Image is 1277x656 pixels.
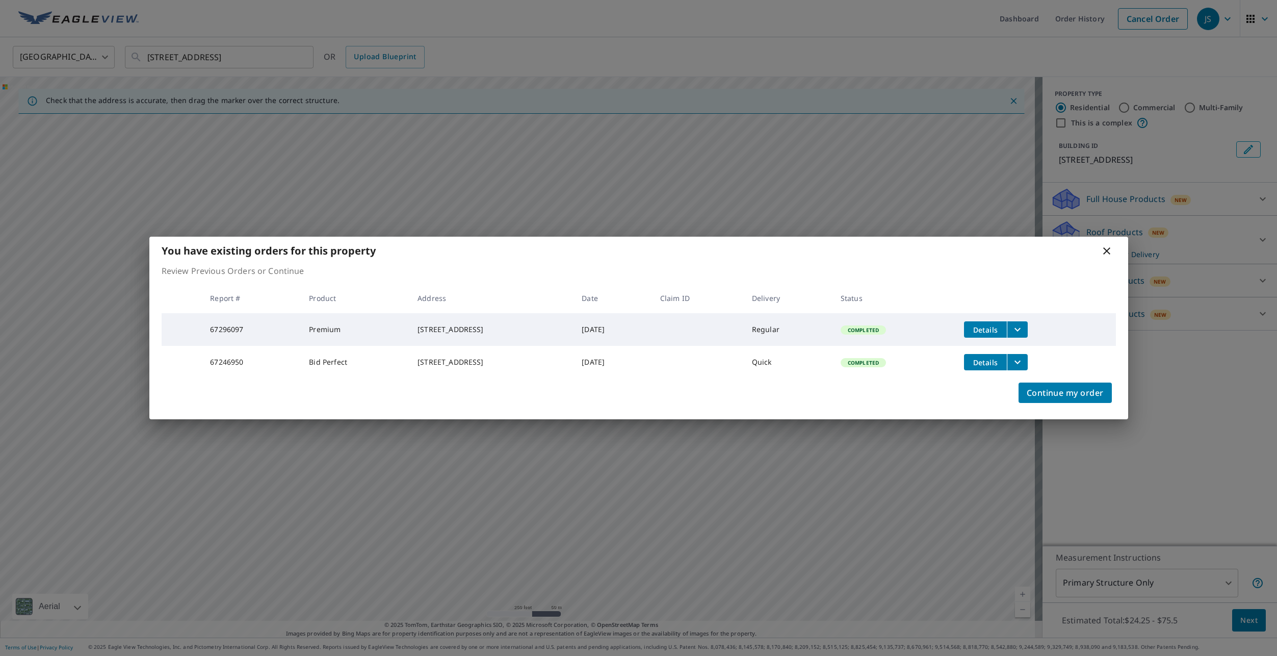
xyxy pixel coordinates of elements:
td: Regular [744,313,832,346]
button: filesDropdownBtn-67296097 [1007,321,1028,338]
td: 67246950 [202,346,301,379]
button: detailsBtn-67296097 [964,321,1007,338]
th: Status [832,283,956,313]
span: Details [970,358,1001,367]
button: filesDropdownBtn-67246950 [1007,354,1028,370]
span: Details [970,325,1001,335]
th: Address [409,283,574,313]
th: Product [301,283,409,313]
th: Claim ID [652,283,744,313]
th: Delivery [744,283,832,313]
td: Quick [744,346,832,379]
div: [STREET_ADDRESS] [418,324,565,335]
span: Completed [842,359,885,366]
th: Date [574,283,651,313]
td: Premium [301,313,409,346]
td: [DATE] [574,313,651,346]
td: [DATE] [574,346,651,379]
div: [STREET_ADDRESS] [418,357,565,367]
p: Review Previous Orders or Continue [162,265,1116,277]
th: Report # [202,283,301,313]
button: Continue my order [1019,383,1112,403]
b: You have existing orders for this property [162,244,376,258]
span: Completed [842,326,885,334]
span: Continue my order [1027,386,1104,400]
button: detailsBtn-67246950 [964,354,1007,370]
td: 67296097 [202,313,301,346]
td: Bid Perfect [301,346,409,379]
